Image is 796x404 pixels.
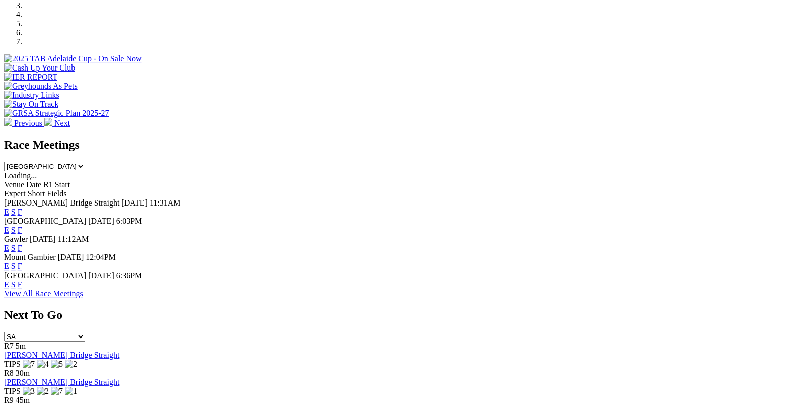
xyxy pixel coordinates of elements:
[4,208,9,216] a: E
[4,118,12,126] img: chevron-left-pager-white.svg
[4,342,14,350] span: R7
[86,253,116,261] span: 12:04PM
[23,387,35,396] img: 3
[44,119,70,127] a: Next
[58,235,89,243] span: 11:12AM
[4,109,109,118] img: GRSA Strategic Plan 2025-27
[4,378,119,386] a: [PERSON_NAME] Bridge Straight
[88,271,114,280] span: [DATE]
[37,387,49,396] img: 2
[11,244,16,252] a: S
[4,369,14,377] span: R8
[4,189,26,198] span: Expert
[116,271,142,280] span: 6:36PM
[4,226,9,234] a: E
[11,280,16,289] a: S
[58,253,84,261] span: [DATE]
[4,308,792,322] h2: Next To Go
[116,217,142,225] span: 6:03PM
[23,360,35,369] img: 7
[4,262,9,271] a: E
[4,138,792,152] h2: Race Meetings
[28,189,45,198] span: Short
[18,262,22,271] a: F
[51,387,63,396] img: 7
[11,226,16,234] a: S
[88,217,114,225] span: [DATE]
[65,387,77,396] img: 1
[4,244,9,252] a: E
[4,63,75,73] img: Cash Up Your Club
[37,360,49,369] img: 4
[11,262,16,271] a: S
[18,280,22,289] a: F
[4,119,44,127] a: Previous
[26,180,41,189] span: Date
[18,244,22,252] a: F
[4,351,119,359] a: [PERSON_NAME] Bridge Straight
[4,289,83,298] a: View All Race Meetings
[47,189,66,198] span: Fields
[43,180,70,189] span: R1 Start
[4,360,21,368] span: TIPS
[51,360,63,369] img: 5
[4,180,24,189] span: Venue
[16,342,26,350] span: 5m
[4,280,9,289] a: E
[4,100,58,109] img: Stay On Track
[150,198,181,207] span: 11:31AM
[18,208,22,216] a: F
[4,82,78,91] img: Greyhounds As Pets
[4,235,28,243] span: Gawler
[11,208,16,216] a: S
[44,118,52,126] img: chevron-right-pager-white.svg
[65,360,77,369] img: 2
[4,198,119,207] span: [PERSON_NAME] Bridge Straight
[54,119,70,127] span: Next
[4,271,86,280] span: [GEOGRAPHIC_DATA]
[4,171,37,180] span: Loading...
[121,198,148,207] span: [DATE]
[4,54,142,63] img: 2025 TAB Adelaide Cup - On Sale Now
[30,235,56,243] span: [DATE]
[18,226,22,234] a: F
[4,253,56,261] span: Mount Gambier
[4,217,86,225] span: [GEOGRAPHIC_DATA]
[4,387,21,395] span: TIPS
[4,73,57,82] img: IER REPORT
[16,369,30,377] span: 30m
[4,91,59,100] img: Industry Links
[14,119,42,127] span: Previous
